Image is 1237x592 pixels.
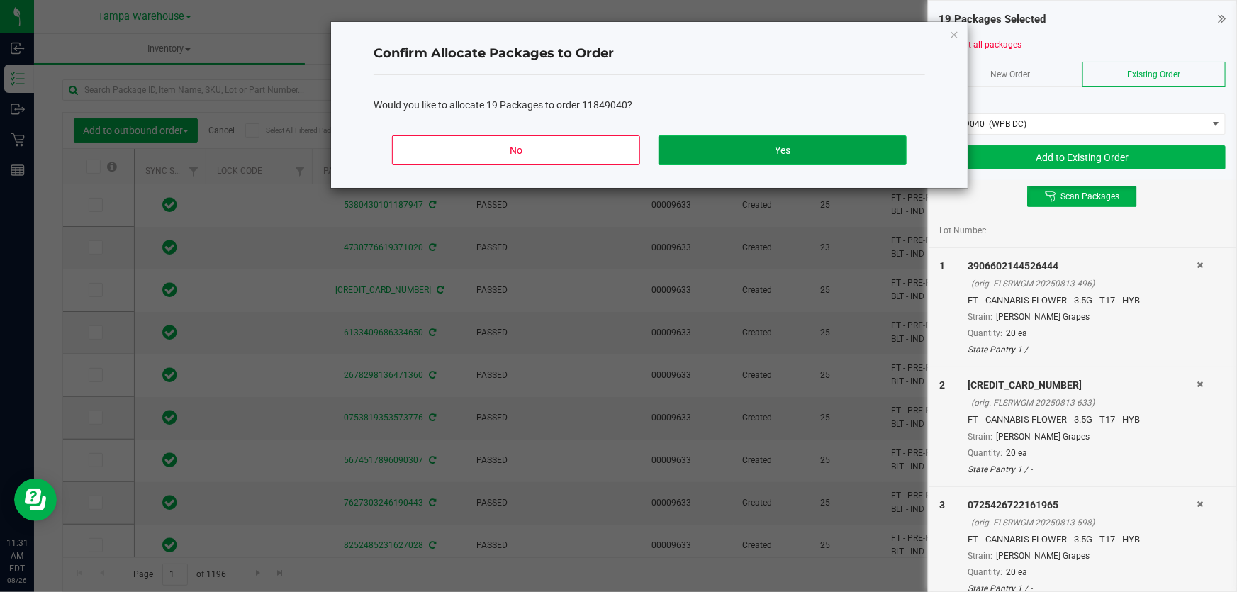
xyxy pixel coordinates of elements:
button: Yes [659,135,907,165]
button: No [392,135,640,165]
button: Close [949,26,959,43]
iframe: Resource center [14,479,57,521]
div: Would you like to allocate 19 Packages to order 11849040? [374,98,925,113]
h4: Confirm Allocate Packages to Order [374,45,925,63]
